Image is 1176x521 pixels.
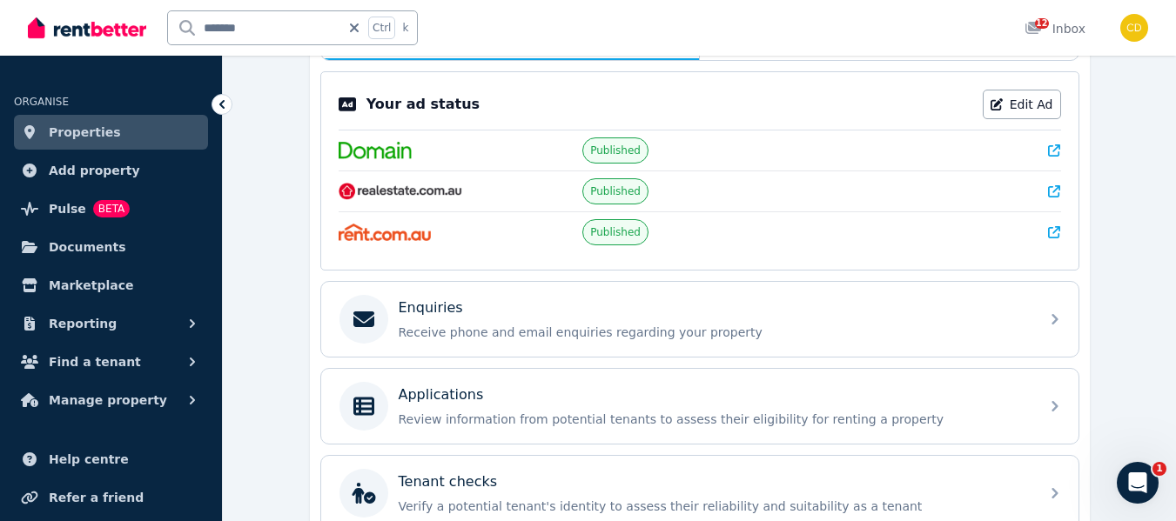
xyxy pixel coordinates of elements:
[49,487,144,508] span: Refer a friend
[49,390,167,411] span: Manage property
[14,442,208,477] a: Help centre
[399,384,484,405] p: Applications
[14,115,208,150] a: Properties
[93,200,130,217] span: BETA
[49,122,121,143] span: Properties
[49,160,140,181] span: Add property
[49,237,126,257] span: Documents
[49,198,86,219] span: Pulse
[339,224,432,241] img: Rent.com.au
[399,411,1029,428] p: Review information from potential tenants to assess their eligibility for renting a property
[590,184,641,198] span: Published
[14,383,208,417] button: Manage property
[1120,14,1148,42] img: Chris Dimitropoulos
[366,94,480,115] p: Your ad status
[321,369,1079,444] a: ApplicationsReview information from potential tenants to assess their eligibility for renting a p...
[402,21,408,35] span: k
[590,144,641,157] span: Published
[49,313,117,334] span: Reporting
[321,282,1079,357] a: EnquiriesReceive phone and email enquiries regarding your property
[1025,20,1085,37] div: Inbox
[14,344,208,379] button: Find a tenant
[368,17,395,39] span: Ctrl
[399,324,1029,341] p: Receive phone and email enquiries regarding your property
[49,275,133,296] span: Marketplace
[1035,18,1049,29] span: 12
[14,96,69,108] span: ORGANISE
[14,230,208,264] a: Documents
[28,15,146,41] img: RentBetter
[1117,462,1159,504] iframe: Intercom live chat
[590,225,641,239] span: Published
[399,297,463,318] p: Enquiries
[399,471,498,492] p: Tenant checks
[14,153,208,188] a: Add property
[14,268,208,303] a: Marketplace
[339,142,412,159] img: Domain.com.au
[983,90,1061,119] a: Edit Ad
[1152,462,1166,476] span: 1
[49,449,129,470] span: Help centre
[49,351,141,372] span: Find a tenant
[14,480,208,515] a: Refer a friend
[14,306,208,341] button: Reporting
[14,191,208,226] a: PulseBETA
[339,183,463,200] img: RealEstate.com.au
[399,498,1029,515] p: Verify a potential tenant's identity to assess their reliability and suitability as a tenant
